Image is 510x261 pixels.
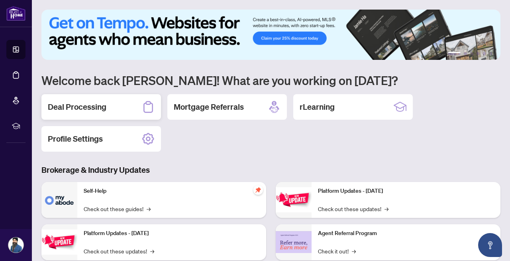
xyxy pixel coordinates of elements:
[464,52,467,55] button: 2
[384,204,388,213] span: →
[477,52,480,55] button: 4
[41,182,77,218] img: Self-Help
[41,73,500,88] h1: Welcome back [PERSON_NAME]! What are you working on [DATE]?
[448,52,461,55] button: 1
[478,233,502,257] button: Open asap
[276,231,312,253] img: Agent Referral Program
[318,204,388,213] a: Check out these updates!→
[300,101,335,113] h2: rLearning
[147,204,151,213] span: →
[470,52,473,55] button: 3
[84,204,151,213] a: Check out these guides!→
[318,229,494,238] p: Agent Referral Program
[174,101,244,113] h2: Mortgage Referrals
[318,187,494,196] p: Platform Updates - [DATE]
[41,229,77,255] img: Platform Updates - September 16, 2025
[253,185,263,195] span: pushpin
[41,164,500,176] h3: Brokerage & Industry Updates
[150,247,154,255] span: →
[489,52,492,55] button: 6
[84,247,154,255] a: Check out these updates!→
[6,6,25,21] img: logo
[318,247,356,255] a: Check it out!→
[84,187,260,196] p: Self-Help
[8,237,24,253] img: Profile Icon
[483,52,486,55] button: 5
[84,229,260,238] p: Platform Updates - [DATE]
[48,133,103,144] h2: Profile Settings
[41,10,500,60] img: Slide 0
[352,247,356,255] span: →
[276,187,312,212] img: Platform Updates - June 23, 2025
[48,101,106,113] h2: Deal Processing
